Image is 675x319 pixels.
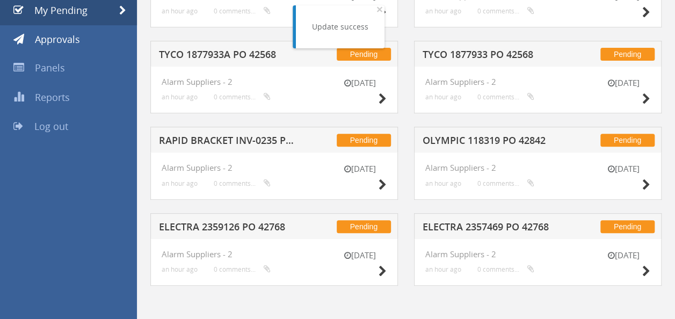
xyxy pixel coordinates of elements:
[600,220,655,233] span: Pending
[35,91,70,104] span: Reports
[35,61,65,74] span: Panels
[162,250,387,259] h4: Alarm Suppliers - 2
[597,77,650,89] small: [DATE]
[214,265,271,273] small: 0 comments...
[425,265,461,273] small: an hour ago
[376,2,383,17] span: ×
[597,163,650,175] small: [DATE]
[425,77,650,86] h4: Alarm Suppliers - 2
[425,250,650,259] h4: Alarm Suppliers - 2
[162,93,198,101] small: an hour ago
[162,265,198,273] small: an hour ago
[597,250,650,261] small: [DATE]
[34,120,68,133] span: Log out
[214,7,271,15] small: 0 comments...
[423,222,561,235] h5: ELECTRA 2357469 PO 42768
[423,135,561,149] h5: OLYMPIC 118319 PO 42842
[162,7,198,15] small: an hour ago
[333,250,387,261] small: [DATE]
[312,21,368,32] div: Update success
[337,48,391,61] span: Pending
[333,163,387,175] small: [DATE]
[159,135,297,149] h5: RAPID BRACKET INV-0235 PO 43048
[425,179,461,187] small: an hour ago
[337,134,391,147] span: Pending
[214,93,271,101] small: 0 comments...
[162,179,198,187] small: an hour ago
[214,179,271,187] small: 0 comments...
[337,220,391,233] span: Pending
[477,93,534,101] small: 0 comments...
[477,179,534,187] small: 0 comments...
[425,93,461,101] small: an hour ago
[162,77,387,86] h4: Alarm Suppliers - 2
[425,7,461,15] small: an hour ago
[600,134,655,147] span: Pending
[600,48,655,61] span: Pending
[34,4,88,17] span: My Pending
[477,265,534,273] small: 0 comments...
[162,163,387,172] h4: Alarm Suppliers - 2
[159,222,297,235] h5: ELECTRA 2359126 PO 42768
[333,77,387,89] small: [DATE]
[159,49,297,63] h5: TYCO 1877933A PO 42568
[477,7,534,15] small: 0 comments...
[425,163,650,172] h4: Alarm Suppliers - 2
[423,49,561,63] h5: TYCO 1877933 PO 42568
[35,33,80,46] span: Approvals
